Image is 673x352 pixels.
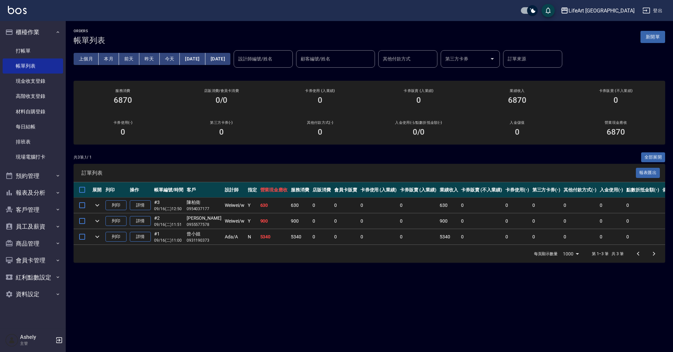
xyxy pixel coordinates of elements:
[333,198,359,213] td: 0
[187,231,221,237] div: 曾小姐
[598,182,625,198] th: 入金使用(-)
[223,213,246,229] td: Weiwei /w
[333,229,359,245] td: 0
[223,182,246,198] th: 設計師
[3,119,63,134] a: 每日結帳
[398,198,438,213] td: 0
[562,182,598,198] th: 其他付款方式(-)
[562,229,598,245] td: 0
[160,53,180,65] button: 今天
[3,104,63,119] a: 材料自購登錄
[3,134,63,149] a: 排班表
[359,213,399,229] td: 0
[641,152,665,163] button: 全部展開
[459,229,503,245] td: 0
[625,198,661,213] td: 0
[592,251,624,257] p: 第 1–3 筆 共 3 筆
[504,198,531,213] td: 0
[74,154,92,160] p: 共 3 筆, 1 / 1
[3,24,63,41] button: 櫃檯作業
[180,121,263,125] h2: 第三方卡券(-)
[152,198,185,213] td: #3
[531,198,562,213] td: 0
[130,200,151,210] a: 詳情
[81,170,636,176] span: 訂單列表
[121,127,125,137] h3: 0
[152,182,185,198] th: 帳單編號/時間
[508,96,526,105] h3: 6870
[311,198,333,213] td: 0
[20,341,54,346] p: 主管
[187,215,221,222] div: [PERSON_NAME]
[318,127,322,137] h3: 0
[377,89,460,93] h2: 卡券販賣 (入業績)
[438,182,460,198] th: 業績收入
[614,96,618,105] h3: 0
[246,229,259,245] td: N
[130,232,151,242] a: 詳情
[438,229,460,245] td: 5340
[219,127,224,137] h3: 0
[359,229,399,245] td: 0
[180,53,205,65] button: [DATE]
[246,182,259,198] th: 指定
[359,198,399,213] td: 0
[139,53,160,65] button: 昨天
[607,127,625,137] h3: 6870
[398,213,438,229] td: 0
[3,149,63,165] a: 現場電腦打卡
[105,200,127,210] button: 列印
[562,213,598,229] td: 0
[640,33,665,40] a: 新開單
[3,58,63,74] a: 帳單列表
[531,213,562,229] td: 0
[205,53,230,65] button: [DATE]
[259,182,290,198] th: 營業現金應收
[3,89,63,104] a: 高階收支登錄
[289,198,311,213] td: 630
[625,213,661,229] td: 0
[81,89,164,93] h3: 服務消費
[152,213,185,229] td: #2
[459,213,503,229] td: 0
[154,237,183,243] p: 09/16 (二) 11:00
[398,182,438,198] th: 卡券販賣 (入業績)
[119,53,139,65] button: 前天
[187,206,221,212] p: 0954037177
[531,229,562,245] td: 0
[246,213,259,229] td: Y
[515,127,520,137] h3: 0
[74,36,105,45] h3: 帳單列表
[154,206,183,212] p: 09/16 (二) 12:50
[259,229,290,245] td: 5340
[438,213,460,229] td: 900
[289,213,311,229] td: 900
[105,216,127,226] button: 列印
[459,198,503,213] td: 0
[99,53,119,65] button: 本月
[398,229,438,245] td: 0
[216,96,228,105] h3: 0/0
[476,121,559,125] h2: 入金儲值
[3,43,63,58] a: 打帳單
[333,213,359,229] td: 0
[598,213,625,229] td: 0
[574,89,657,93] h2: 卡券販賣 (不入業績)
[279,89,361,93] h2: 卡券使用 (入業績)
[92,216,102,226] button: expand row
[104,182,128,198] th: 列印
[3,269,63,286] button: 紅利點數設定
[187,237,221,243] p: 0931190373
[259,198,290,213] td: 630
[3,184,63,201] button: 報表及分析
[476,89,559,93] h2: 業績收入
[289,229,311,245] td: 5340
[558,4,637,17] button: LifeArt [GEOGRAPHIC_DATA]
[416,96,421,105] h3: 0
[279,121,361,125] h2: 其他付款方式(-)
[413,127,425,137] h3: 0 /0
[8,6,27,14] img: Logo
[130,216,151,226] a: 詳情
[504,182,531,198] th: 卡券使用(-)
[185,182,223,198] th: 客戶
